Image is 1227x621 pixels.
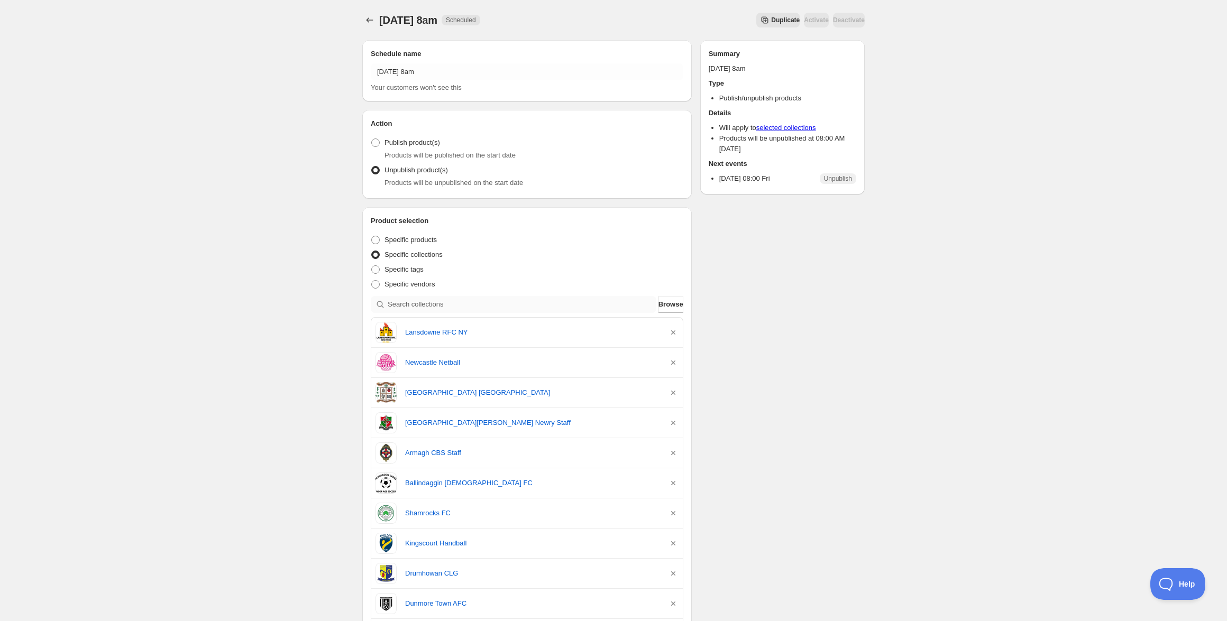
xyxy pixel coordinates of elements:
[384,236,437,244] span: Specific products
[709,63,856,74] p: [DATE] 8am
[384,138,440,146] span: Publish product(s)
[405,508,660,518] a: Shamrocks FC
[719,93,856,104] li: Publish/unpublish products
[384,280,435,288] span: Specific vendors
[709,49,856,59] h2: Summary
[384,251,443,258] span: Specific collections
[405,478,660,488] a: Ballindaggin [DEMOGRAPHIC_DATA] FC
[709,108,856,118] h2: Details
[384,166,448,174] span: Unpublish product(s)
[771,16,800,24] span: Duplicate
[719,173,770,184] p: [DATE] 08:00 Fri
[405,418,660,428] a: [GEOGRAPHIC_DATA][PERSON_NAME] Newry Staff
[405,598,660,609] a: Dunmore Town AFC
[1150,568,1206,600] iframe: Toggle Customer Support
[658,296,683,313] button: Browse
[709,159,856,169] h2: Next events
[405,448,660,458] a: Armagh CBS Staff
[756,13,800,27] button: Secondary action label
[824,174,852,183] span: Unpublish
[405,538,660,549] a: Kingscourt Handball
[446,16,476,24] span: Scheduled
[405,387,660,398] a: [GEOGRAPHIC_DATA] [GEOGRAPHIC_DATA]
[405,357,660,368] a: Newcastle Netball
[388,296,656,313] input: Search collections
[371,118,683,129] h2: Action
[379,14,437,26] span: [DATE] 8am
[362,13,377,27] button: Schedules
[371,216,683,226] h2: Product selection
[384,265,424,273] span: Specific tags
[756,124,816,132] a: selected collections
[371,84,462,91] span: Your customers won't see this
[371,49,683,59] h2: Schedule name
[384,151,516,159] span: Products will be published on the start date
[405,327,660,338] a: Lansdowne RFC NY
[405,568,660,579] a: Drumhowan CLG
[384,179,523,187] span: Products will be unpublished on the start date
[709,78,856,89] h2: Type
[719,133,856,154] li: Products will be unpublished at 08:00 AM [DATE]
[719,123,856,133] li: Will apply to
[658,299,683,310] span: Browse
